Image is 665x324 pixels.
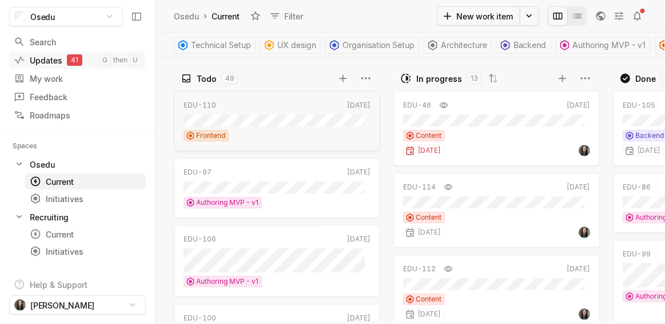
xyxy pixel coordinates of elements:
[347,100,371,110] div: [DATE]
[14,299,26,311] img: CK2A5412_vierkant%20klein.jpg
[623,145,663,156] div: [DATE]
[174,91,380,151] a: EDU-110[DATE]Frontend
[174,222,380,301] div: EDU-106[DATE]Authoring MVP - v1
[467,73,482,84] div: 13
[14,91,141,103] div: Feedback
[579,145,590,156] img: CK2A5412_vierkant%20klein.jpg
[393,169,600,251] div: EDU-114[DATE]Content[DATE]
[14,73,141,85] div: My work
[393,91,600,166] a: EDU-46[DATE]Content[DATE]
[13,140,51,152] div: Spaces
[573,37,646,53] span: Authoring MVP - v1
[196,276,258,287] span: Authoring MVP - v1
[548,6,568,26] button: Change to mode board_view
[513,37,547,53] span: Backend
[567,182,590,192] div: [DATE]
[416,73,462,85] div: In progress
[635,131,664,141] span: Backend
[567,264,590,274] div: [DATE]
[30,279,87,291] div: Help & Support
[416,294,441,305] span: Content
[347,234,371,244] div: [DATE]
[191,37,251,53] span: Technical Setup
[174,88,385,321] div: grid
[567,100,590,110] div: [DATE]
[204,10,207,22] div: ›
[30,11,55,23] span: Osedu
[30,228,141,240] div: Current
[25,173,146,189] a: Current
[184,167,212,177] div: EDU-97
[174,225,380,297] a: EDU-106[DATE]Authoring MVP - v1
[343,37,415,53] span: Organisation Setup
[393,173,600,248] a: EDU-114[DATE]Content[DATE]
[196,197,258,208] span: Authoring MVP - v1
[9,209,146,225] a: Recruiting
[9,156,146,172] a: Osedu
[184,234,216,244] div: EDU-106
[25,226,146,242] a: Current
[9,106,146,124] a: Roadmaps
[9,295,146,315] button: [PERSON_NAME]
[30,246,141,258] div: Initiatives
[111,54,130,66] div: then
[568,6,587,26] button: Change to mode list_view
[347,167,371,177] div: [DATE]
[196,131,225,141] span: Frontend
[579,309,590,320] img: CK2A5412_vierkant%20klein.jpg
[347,313,371,323] div: [DATE]
[184,100,216,110] div: EDU-110
[416,212,441,223] span: Content
[14,109,141,121] div: Roadmaps
[403,182,436,192] div: EDU-114
[174,88,380,155] div: EDU-110[DATE]Frontend
[416,131,441,141] span: Content
[437,6,520,26] button: New work item
[30,299,94,311] span: [PERSON_NAME]
[393,88,600,169] div: EDU-46[DATE]Content[DATE]
[403,145,444,156] div: [DATE]
[172,9,201,24] a: Osedu
[623,182,651,192] div: EDU-86
[25,191,146,207] a: Initiatives
[25,243,146,259] a: Initiatives
[265,7,310,25] button: Filter
[130,54,141,66] kbd: u
[277,37,316,53] span: UX design
[221,73,238,84] div: 49
[184,313,216,323] div: EDU-100
[30,211,69,223] div: Recruiting
[14,54,99,66] div: Updates
[403,227,444,238] div: [DATE]
[209,9,242,24] div: Current
[636,73,656,85] div: Done
[403,264,436,274] div: EDU-112
[67,54,82,66] div: 41
[548,6,587,26] div: board and list toggle
[403,309,444,320] div: [DATE]
[30,159,55,171] div: Osedu
[174,155,380,222] div: EDU-97[DATE]Authoring MVP - v1
[623,100,655,110] div: EDU-105
[441,37,487,53] span: Architecture
[197,73,217,85] div: Todo
[9,7,123,26] button: Osedu
[579,227,590,238] img: CK2A5412_vierkant%20klein.jpg
[9,52,146,69] a: Updates41gthenu
[403,100,431,110] div: EDU-46
[30,176,141,188] div: Current
[99,54,111,66] kbd: g
[9,88,146,105] a: Feedback
[30,193,141,205] div: Initiatives
[174,158,380,218] a: EDU-97[DATE]Authoring MVP - v1
[14,36,141,48] div: Search
[174,10,199,22] div: Osedu
[393,88,605,321] div: grid
[623,249,651,259] div: EDU-99
[9,33,146,50] a: Search
[9,70,146,87] a: My work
